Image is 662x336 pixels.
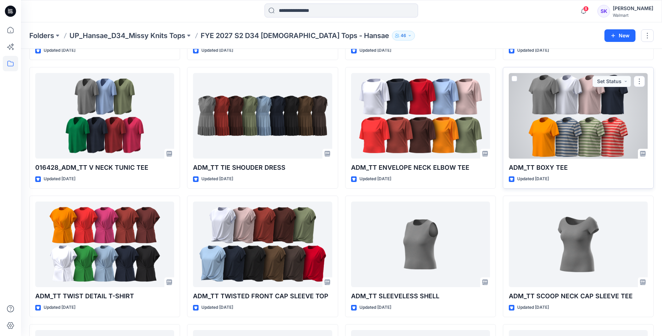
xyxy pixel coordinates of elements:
p: Updated [DATE] [44,175,75,183]
p: 016428_ADM_TT V NECK TUNIC TEE [35,163,174,173]
div: Walmart [613,13,653,18]
a: ADM_TT BOXY TEE [509,73,648,159]
p: ADM_TT ENVELOPE NECK ELBOW TEE [351,163,490,173]
button: New [604,29,635,42]
p: Updated [DATE] [359,304,391,311]
button: 46 [392,31,415,41]
a: ADM_TT SCOOP NECK CAP SLEEVE TEE [509,202,648,287]
p: Updated [DATE] [201,47,233,54]
p: ADM_TT BOXY TEE [509,163,648,173]
div: [PERSON_NAME] [613,4,653,13]
div: SK [597,5,610,17]
a: Folders [29,31,54,41]
p: Updated [DATE] [517,47,549,54]
p: Updated [DATE] [359,175,391,183]
p: 46 [401,32,406,39]
a: UP_Hansae_D34_Missy Knits Tops [69,31,185,41]
a: 016428_ADM_TT V NECK TUNIC TEE [35,73,174,159]
p: Updated [DATE] [359,47,391,54]
a: ADM_TT TWISTED FRONT CAP SLEEVE TOP [193,202,332,287]
p: ADM_TT TWISTED FRONT CAP SLEEVE TOP [193,291,332,301]
p: Updated [DATE] [201,175,233,183]
p: Updated [DATE] [517,304,549,311]
p: ADM_TT TWIST DETAIL T-SHIRT [35,291,174,301]
p: FYE 2027 S2 D34 [DEMOGRAPHIC_DATA] Tops - Hansae [201,31,389,41]
p: Updated [DATE] [517,175,549,183]
p: Updated [DATE] [44,47,75,54]
p: Updated [DATE] [201,304,233,311]
p: ADM_TT SCOOP NECK CAP SLEEVE TEE [509,291,648,301]
p: ADM_TT SLEEVELESS SHELL [351,291,490,301]
a: ADM_TT TWIST DETAIL T-SHIRT [35,202,174,287]
a: ADM_TT TIE SHOUDER DRESS [193,73,332,159]
a: ADM_TT SLEEVELESS SHELL [351,202,490,287]
span: 8 [583,6,589,12]
a: ADM_TT ENVELOPE NECK ELBOW TEE [351,73,490,159]
p: ADM_TT TIE SHOUDER DRESS [193,163,332,173]
p: Updated [DATE] [44,304,75,311]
